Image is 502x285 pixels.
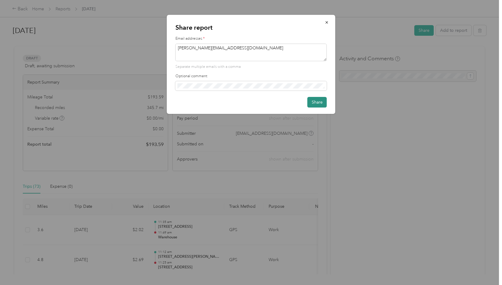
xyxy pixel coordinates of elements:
button: Share [307,97,327,108]
p: Separate multiple emails with a comma [175,64,327,70]
label: Optional comment [175,74,327,79]
label: Email addresses [175,36,327,41]
textarea: [PERSON_NAME][EMAIL_ADDRESS][DOMAIN_NAME] [175,44,327,61]
p: Share report [175,23,327,32]
iframe: Everlance-gr Chat Button Frame [468,251,502,285]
